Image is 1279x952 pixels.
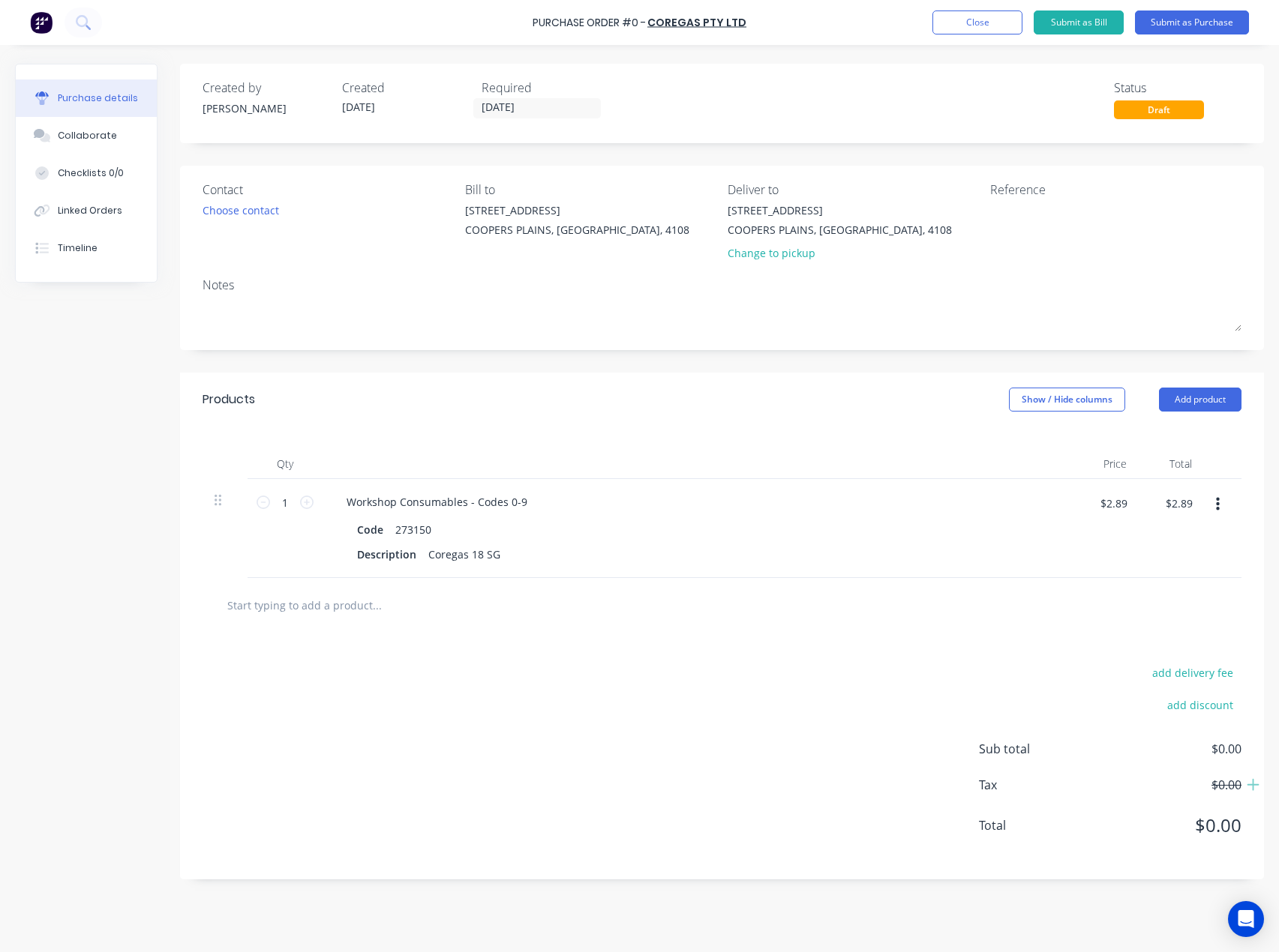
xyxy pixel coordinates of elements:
[16,117,157,154] button: Collaborate
[351,519,389,540] div: Code
[990,181,1241,199] div: Reference
[1091,776,1241,794] span: $0.00
[58,166,124,180] div: Checklists 0/0
[16,154,157,192] button: Checklists 0/0
[1228,901,1264,937] div: Open Intercom Messenger
[979,740,1091,758] span: Sub total
[728,181,979,199] div: Deliver to
[203,276,1241,294] div: Notes
[58,129,117,142] div: Collaborate
[203,202,279,218] div: Choose contact
[932,10,1022,34] button: Close
[351,543,422,565] div: Description
[227,590,527,620] input: Start typing to add a product...
[1091,740,1241,758] span: $0.00
[1091,812,1241,839] span: $0.00
[335,491,539,513] div: Workshop Consumables - Codes 0-9
[728,245,952,261] div: Change to pickup
[979,776,1091,794] span: Tax
[203,79,330,97] div: Created by
[482,79,609,97] div: Required
[16,79,157,117] button: Purchase details
[203,100,330,116] div: [PERSON_NAME]
[1034,10,1124,34] button: Submit as Bill
[1158,695,1241,714] button: add discount
[248,449,323,479] div: Qty
[58,91,138,105] div: Purchase details
[342,79,470,97] div: Created
[1114,79,1241,97] div: Status
[203,391,255,409] div: Products
[1073,449,1139,479] div: Price
[389,519,437,540] div: 273150
[30,11,53,34] img: Factory
[979,816,1091,834] span: Total
[1114,100,1204,119] div: Draft
[16,229,157,267] button: Timeline
[465,222,689,238] div: COOPERS PLAINS, [GEOGRAPHIC_DATA], 4108
[1009,388,1125,412] button: Show / Hide columns
[16,192,157,229] button: Linked Orders
[203,181,454,199] div: Contact
[1159,388,1241,412] button: Add product
[422,543,506,565] div: Coregas 18 SG
[58,204,122,217] div: Linked Orders
[728,222,952,238] div: COOPERS PLAINS, [GEOGRAPHIC_DATA], 4108
[533,15,646,31] div: Purchase Order #0 -
[728,202,952,218] div: [STREET_ADDRESS]
[1135,10,1249,34] button: Submit as Purchase
[1143,663,1241,682] button: add delivery fee
[465,202,689,218] div: [STREET_ADDRESS]
[58,241,98,255] div: Timeline
[647,15,746,30] a: Coregas Pty Ltd
[1139,449,1205,479] div: Total
[465,181,716,199] div: Bill to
